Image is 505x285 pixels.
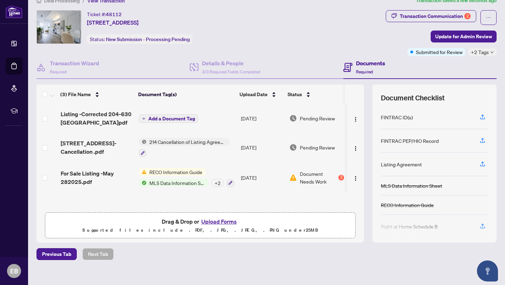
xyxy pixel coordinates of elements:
span: Previous Tab [42,248,71,260]
button: Status IconRECO Information GuideStatus IconMLS Data Information Sheet+2 [139,168,234,187]
span: +2 Tags [471,48,489,56]
span: Document Needs Work [300,170,337,185]
button: Previous Tab [36,248,77,260]
span: EB [10,266,18,276]
button: Logo [350,113,361,124]
span: 214 Cancellation of Listing Agreement - Authority to Offer for Lease [147,138,230,146]
span: [STREET_ADDRESS] [87,18,139,27]
th: Status [285,85,345,104]
span: Add a Document Tag [148,116,195,121]
span: Drag & Drop or [162,217,239,226]
h4: Documents [356,59,385,67]
span: Status [288,91,302,98]
img: Document Status [289,144,297,151]
span: Upload Date [240,91,268,98]
img: Status Icon [139,179,147,187]
img: logo [6,5,22,18]
h4: Details & People [202,59,260,67]
img: Logo [353,117,358,122]
button: Transaction Communication2 [386,10,476,22]
td: [DATE] [238,163,287,193]
div: FINTRAC PEP/HIO Record [381,137,439,145]
button: Open asap [477,260,498,281]
img: Status Icon [139,138,147,146]
button: Logo [350,172,361,183]
div: Right at Home Schedule B [381,223,438,230]
span: down [490,51,494,54]
span: ellipsis [486,15,491,20]
div: 2 [464,13,471,19]
div: 2 [338,175,344,180]
button: Upload Forms [199,217,239,226]
span: Pending Review [300,144,335,151]
th: Upload Date [237,85,285,104]
div: Transaction Communication [400,11,471,22]
button: Next Tab [82,248,114,260]
span: 3/3 Required Fields Completed [202,69,260,74]
span: For Sale Listing -May 282025.pdf [61,169,133,186]
img: Logo [353,175,358,181]
span: 48112 [106,11,122,18]
th: (3) File Name [58,85,135,104]
span: MLS Data Information Sheet [147,179,209,187]
img: Document Status [289,174,297,181]
div: Status: [87,34,193,44]
th: Document Tag(s) [135,85,237,104]
span: Drag & Drop orUpload FormsSupported files include .PDF, .JPG, .JPEG, .PNG under25MB [45,213,355,239]
span: (3) File Name [60,91,91,98]
div: Ticket #: [87,10,122,18]
span: [STREET_ADDRESS]-Cancellation .pdf [61,139,133,156]
div: FINTRAC ID(s) [381,113,413,121]
span: Document Checklist [381,93,445,103]
td: [DATE] [238,132,287,163]
td: [DATE] [238,104,287,132]
img: Status Icon [139,168,147,176]
span: New Submission - Processing Pending [106,36,190,42]
img: Document Status [289,114,297,122]
span: RECO Information Guide [147,168,205,176]
span: Pending Review [300,114,335,122]
button: Logo [350,142,361,153]
div: RECO Information Guide [381,201,434,209]
div: Listing Agreement [381,160,422,168]
img: Logo [353,146,358,151]
button: Status Icon214 Cancellation of Listing Agreement - Authority to Offer for Lease [139,138,230,157]
img: IMG-E12180007_1.jpg [37,11,81,44]
span: Submitted for Review [416,48,463,56]
span: Required [356,69,373,74]
button: Add a Document Tag [139,114,198,123]
button: Update for Admin Review [431,31,497,42]
span: Listing -Corrected 204-630 [GEOGRAPHIC_DATA]pdf [61,110,133,127]
span: Required [50,69,67,74]
div: MLS Data Information Sheet [381,182,442,190]
div: + 2 [211,179,224,187]
p: Supported files include .PDF, .JPG, .JPEG, .PNG under 25 MB [49,226,351,234]
h4: Transaction Wizard [50,59,99,67]
span: Update for Admin Review [435,31,492,42]
span: plus [142,117,146,120]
